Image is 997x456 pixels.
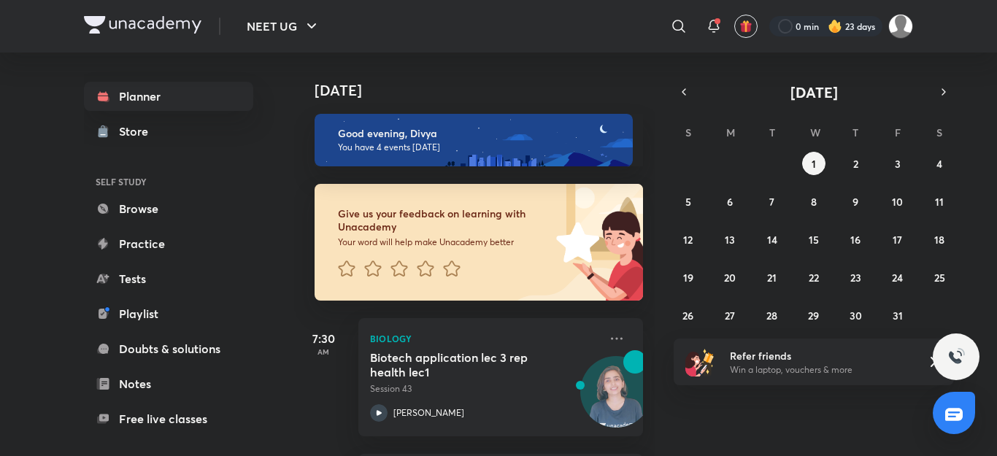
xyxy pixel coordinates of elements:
[370,350,552,379] h5: Biotech application lec 3 rep health lec1
[809,233,819,247] abbr: October 15, 2025
[892,195,903,209] abbr: October 10, 2025
[850,233,861,247] abbr: October 16, 2025
[677,190,700,213] button: October 5, 2025
[718,266,742,289] button: October 20, 2025
[886,228,909,251] button: October 17, 2025
[718,190,742,213] button: October 6, 2025
[739,20,752,33] img: avatar
[761,190,784,213] button: October 7, 2025
[936,157,942,171] abbr: October 4, 2025
[677,266,700,289] button: October 19, 2025
[294,347,353,356] p: AM
[850,271,861,285] abbr: October 23, 2025
[393,406,464,420] p: [PERSON_NAME]
[119,123,157,140] div: Store
[928,228,951,251] button: October 18, 2025
[725,233,735,247] abbr: October 13, 2025
[84,117,253,146] a: Store
[928,190,951,213] button: October 11, 2025
[84,299,253,328] a: Playlist
[853,157,858,171] abbr: October 2, 2025
[84,194,253,223] a: Browse
[682,309,693,322] abbr: October 26, 2025
[507,184,643,301] img: feedback_image
[370,382,599,395] p: Session 43
[338,236,551,248] p: Your word will help make Unacademy better
[852,195,858,209] abbr: October 9, 2025
[886,152,909,175] button: October 3, 2025
[725,309,735,322] abbr: October 27, 2025
[850,309,862,322] abbr: October 30, 2025
[338,142,620,153] p: You have 4 events [DATE]
[766,309,777,322] abbr: October 28, 2025
[934,233,944,247] abbr: October 18, 2025
[84,334,253,363] a: Doubts & solutions
[947,348,965,366] img: ttu
[928,152,951,175] button: October 4, 2025
[802,190,825,213] button: October 8, 2025
[893,309,903,322] abbr: October 31, 2025
[888,14,913,39] img: Divya rakesh
[315,82,658,99] h4: [DATE]
[767,233,777,247] abbr: October 14, 2025
[718,228,742,251] button: October 13, 2025
[581,364,651,434] img: Avatar
[811,195,817,209] abbr: October 8, 2025
[852,125,858,139] abbr: Thursday
[895,157,901,171] abbr: October 3, 2025
[761,304,784,327] button: October 28, 2025
[370,330,599,347] p: Biology
[767,271,777,285] abbr: October 21, 2025
[790,82,838,102] span: [DATE]
[683,233,693,247] abbr: October 12, 2025
[294,330,353,347] h5: 7:30
[802,266,825,289] button: October 22, 2025
[935,195,944,209] abbr: October 11, 2025
[893,233,902,247] abbr: October 17, 2025
[895,125,901,139] abbr: Friday
[844,304,867,327] button: October 30, 2025
[802,304,825,327] button: October 29, 2025
[84,369,253,398] a: Notes
[315,114,633,166] img: evening
[769,125,775,139] abbr: Tuesday
[84,404,253,433] a: Free live classes
[84,82,253,111] a: Planner
[84,264,253,293] a: Tests
[734,15,758,38] button: avatar
[928,266,951,289] button: October 25, 2025
[761,228,784,251] button: October 14, 2025
[730,363,909,376] p: Win a laptop, vouchers & more
[828,19,842,34] img: streak
[936,125,942,139] abbr: Saturday
[886,190,909,213] button: October 10, 2025
[844,228,867,251] button: October 16, 2025
[683,271,693,285] abbr: October 19, 2025
[769,195,774,209] abbr: October 7, 2025
[809,271,819,285] abbr: October 22, 2025
[685,125,691,139] abbr: Sunday
[677,228,700,251] button: October 12, 2025
[84,16,201,37] a: Company Logo
[685,195,691,209] abbr: October 5, 2025
[810,125,820,139] abbr: Wednesday
[694,82,934,102] button: [DATE]
[886,304,909,327] button: October 31, 2025
[84,169,253,194] h6: SELF STUDY
[934,271,945,285] abbr: October 25, 2025
[802,228,825,251] button: October 15, 2025
[338,127,620,140] h6: Good evening, Divya
[886,266,909,289] button: October 24, 2025
[802,152,825,175] button: October 1, 2025
[812,157,816,171] abbr: October 1, 2025
[844,190,867,213] button: October 9, 2025
[730,348,909,363] h6: Refer friends
[338,207,551,233] h6: Give us your feedback on learning with Unacademy
[844,266,867,289] button: October 23, 2025
[808,309,819,322] abbr: October 29, 2025
[84,16,201,34] img: Company Logo
[724,271,736,285] abbr: October 20, 2025
[677,304,700,327] button: October 26, 2025
[892,271,903,285] abbr: October 24, 2025
[726,125,735,139] abbr: Monday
